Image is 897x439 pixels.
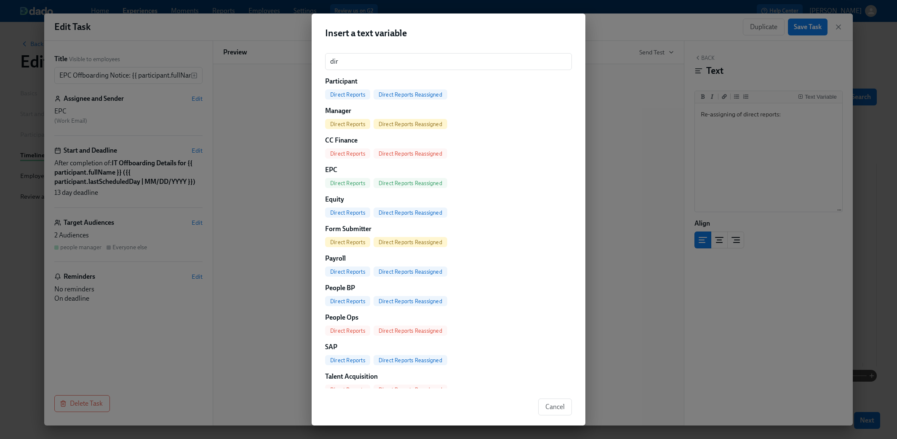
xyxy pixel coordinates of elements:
button: Direct Reports Reassigned [374,385,447,395]
button: Direct Reports [325,355,370,365]
button: Cancel [538,399,572,415]
button: Direct Reports [325,89,370,100]
button: Direct Reports [325,178,370,188]
span: Direct Reports Reassigned [374,269,447,275]
span: Direct Reports Reassigned [374,180,447,186]
button: Direct Reports Reassigned [374,355,447,365]
h6: EPC [325,165,572,175]
span: Cancel [545,403,565,411]
button: Direct Reports Reassigned [374,178,447,188]
input: Search variables [325,53,572,70]
button: Direct Reports [325,119,370,129]
span: Direct Reports Reassigned [374,210,447,216]
button: Direct Reports [325,296,370,306]
h6: People BP [325,283,572,293]
span: Direct Reports [325,387,370,393]
h6: Participant [325,77,572,86]
h6: Payroll [325,254,572,263]
span: Direct Reports Reassigned [374,387,447,393]
button: Direct Reports [325,207,370,218]
span: Direct Reports [325,121,370,127]
span: Direct Reports [325,239,370,245]
h6: People Ops [325,313,572,322]
span: Direct Reports Reassigned [374,357,447,364]
button: Direct Reports [325,267,370,277]
h6: Form Submitter [325,224,572,234]
button: Direct Reports Reassigned [374,326,447,336]
button: Direct Reports Reassigned [374,207,447,218]
span: Direct Reports [325,210,370,216]
span: Direct Reports Reassigned [374,239,447,245]
span: Direct Reports Reassigned [374,92,447,98]
h6: Manager [325,106,572,116]
button: Direct Reports Reassigned [374,237,447,247]
span: Direct Reports Reassigned [374,121,447,127]
button: Direct Reports Reassigned [374,148,447,159]
button: Direct Reports [325,385,370,395]
span: Direct Reports Reassigned [374,151,447,157]
span: Direct Reports Reassigned [374,298,447,304]
button: Direct Reports [325,237,370,247]
h6: CC Finance [325,136,572,145]
h6: SAP [325,342,572,352]
button: Direct Reports [325,148,370,159]
span: Direct Reports [325,269,370,275]
h2: Insert a text variable [325,27,572,40]
button: Direct Reports Reassigned [374,89,447,100]
span: Direct Reports [325,357,370,364]
button: Direct Reports Reassigned [374,119,447,129]
button: Direct Reports Reassigned [374,296,447,306]
h6: Talent Acquisition [325,372,572,381]
button: Direct Reports [325,326,370,336]
span: Direct Reports [325,92,370,98]
h6: Equity [325,195,572,204]
span: Direct Reports [325,151,370,157]
span: Direct Reports [325,180,370,186]
span: Direct Reports [325,328,370,334]
span: Direct Reports Reassigned [374,328,447,334]
span: Direct Reports [325,298,370,304]
button: Direct Reports Reassigned [374,267,447,277]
